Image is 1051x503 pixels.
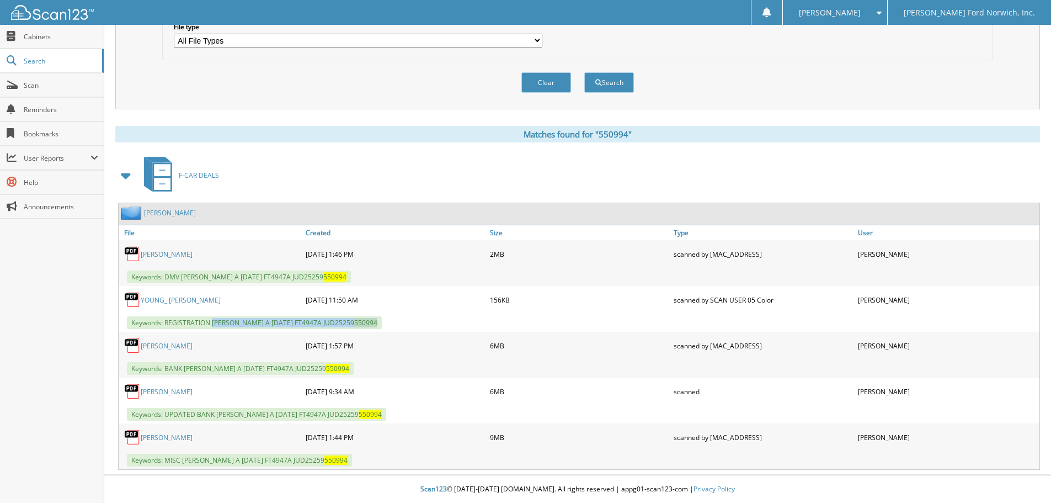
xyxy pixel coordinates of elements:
a: YOUNG_ [PERSON_NAME] [141,295,221,305]
div: 6MB [487,335,671,357]
img: scan123-logo-white.svg [11,5,94,20]
span: F-CAR DEALS [179,171,219,180]
span: Keywords: MISC [PERSON_NAME] A [DATE] FT4947A JUD25259 [127,454,352,467]
span: Keywords: UPDATED BANK [PERSON_NAME] A [DATE] FT4947A JUD25259 [127,408,386,421]
span: 550994 [324,456,348,465]
span: 550994 [323,272,346,282]
button: Clear [521,72,571,93]
span: Keywords: BANK [PERSON_NAME] A [DATE] FT4947A JUD25259 [127,362,354,375]
span: 550994 [359,410,382,419]
span: [PERSON_NAME] Ford Norwich, Inc. [904,9,1035,16]
a: [PERSON_NAME] [141,433,193,442]
span: Bookmarks [24,129,98,139]
span: [PERSON_NAME] [799,9,861,16]
div: 156KB [487,289,671,311]
button: Search [584,72,634,93]
img: PDF.png [124,246,141,262]
div: scanned by SCAN USER 05 Color [671,289,855,311]
div: © [DATE]-[DATE] [DOMAIN_NAME]. All rights reserved | appg01-scan123-com | [104,476,1051,503]
span: Reminders [24,105,98,114]
a: [PERSON_NAME] [141,341,193,351]
div: [PERSON_NAME] [855,243,1039,265]
span: Keywords: REGISTRATION [PERSON_NAME] A [DATE] FT4947A JUD25259 [127,316,382,329]
div: 9MB [487,426,671,448]
span: 550994 [326,364,349,373]
span: Announcements [24,202,98,211]
a: F-CAR DEALS [137,153,219,197]
div: 2MB [487,243,671,265]
a: User [855,225,1039,240]
div: [DATE] 11:50 AM [303,289,487,311]
div: scanned by [MAC_ADDRESS] [671,426,855,448]
iframe: Chat Widget [996,450,1051,503]
span: Search [24,56,97,66]
a: Created [303,225,487,240]
img: PDF.png [124,429,141,446]
div: scanned by [MAC_ADDRESS] [671,335,855,357]
div: [PERSON_NAME] [855,289,1039,311]
img: folder2.png [121,206,144,220]
img: PDF.png [124,337,141,354]
span: Scan123 [420,484,447,494]
div: [DATE] 1:57 PM [303,335,487,357]
span: Scan [24,81,98,90]
a: [PERSON_NAME] [144,208,196,218]
img: PDF.png [124,383,141,400]
a: [PERSON_NAME] [141,250,193,259]
span: Keywords: DMV [PERSON_NAME] A [DATE] FT4947A JUD25259 [127,271,351,283]
a: [PERSON_NAME] [141,387,193,396]
div: 6MB [487,380,671,403]
span: Cabinets [24,32,98,41]
img: PDF.png [124,292,141,308]
div: [PERSON_NAME] [855,335,1039,357]
div: scanned by [MAC_ADDRESS] [671,243,855,265]
div: Matches found for "550994" [115,126,1040,142]
span: 550994 [354,318,377,327]
label: File type [174,22,542,31]
a: Privacy Policy [693,484,735,494]
div: [PERSON_NAME] [855,380,1039,403]
div: [PERSON_NAME] [855,426,1039,448]
div: [DATE] 9:34 AM [303,380,487,403]
div: [DATE] 1:44 PM [303,426,487,448]
a: File [119,225,303,240]
div: [DATE] 1:46 PM [303,243,487,265]
div: scanned [671,380,855,403]
span: Help [24,178,98,187]
a: Type [671,225,855,240]
span: User Reports [24,153,90,163]
a: Size [487,225,671,240]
